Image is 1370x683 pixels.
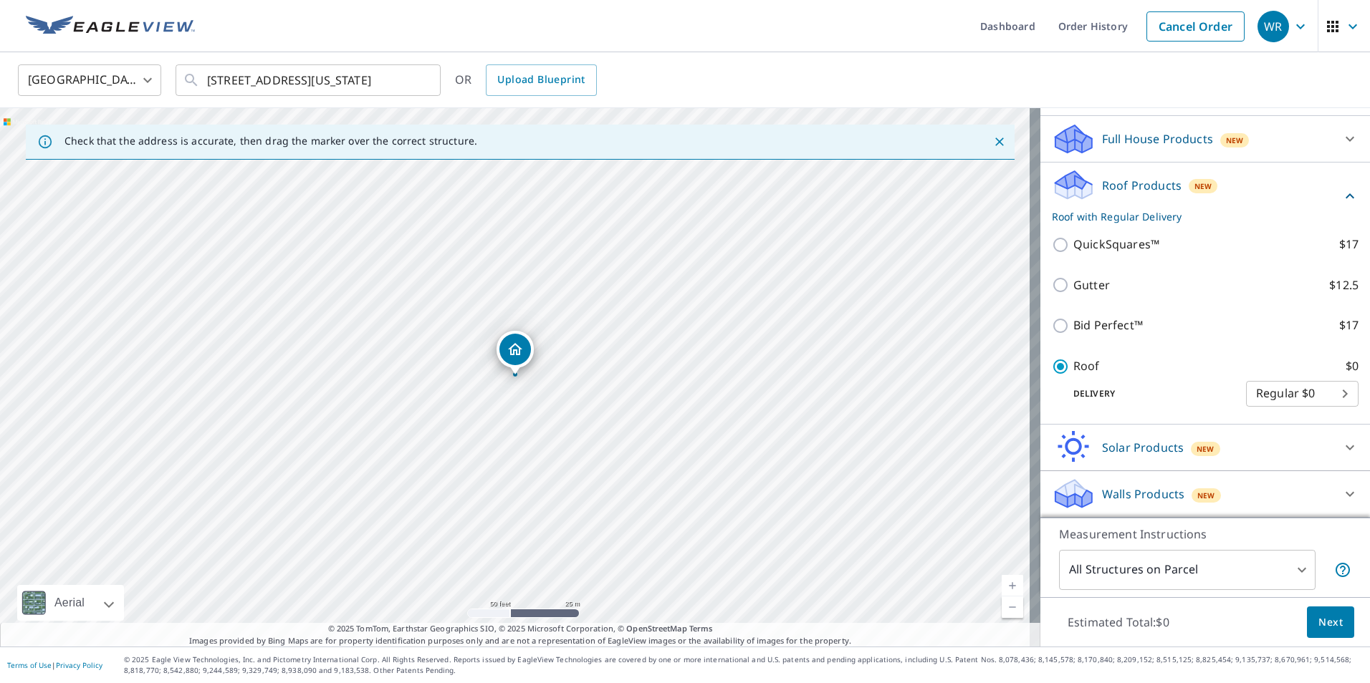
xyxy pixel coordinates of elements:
div: Full House ProductsNew [1052,122,1359,156]
p: $17 [1339,236,1359,253]
span: © 2025 TomTom, Earthstar Geographics SIO, © 2025 Microsoft Corporation, © [328,623,713,635]
div: Roof ProductsNewRoof with Regular Delivery [1052,168,1359,224]
a: Cancel Order [1146,11,1245,42]
div: WR [1258,11,1289,42]
p: Gutter [1073,276,1110,294]
a: Privacy Policy [56,660,102,670]
a: Upload Blueprint [486,64,596,96]
img: EV Logo [26,16,195,37]
p: $17 [1339,316,1359,334]
p: Check that the address is accurate, then drag the marker over the correct structure. [64,135,477,147]
a: Terms [689,623,713,634]
button: Next [1307,606,1354,639]
div: Dropped pin, building 1, Residential property, 109 Washington St New Smyrna Beach, FL 32168 [497,331,534,375]
div: Walls ProductsNew [1052,477,1359,511]
input: Search by address or latitude-longitude [207,60,411,100]
span: New [1197,443,1215,455]
p: Roof Products [1102,177,1182,194]
p: Delivery [1052,387,1246,400]
span: New [1226,135,1244,146]
a: Current Level 19, Zoom In [1002,575,1023,596]
p: Roof [1073,357,1100,375]
p: Bid Perfect™ [1073,316,1143,334]
p: Estimated Total: $0 [1056,606,1181,638]
span: Your report will include each building or structure inside the parcel boundary. In some cases, du... [1334,561,1351,578]
p: $12.5 [1329,276,1359,294]
span: Next [1318,614,1343,631]
span: Upload Blueprint [497,71,585,89]
div: Regular $0 [1246,374,1359,414]
p: Solar Products [1102,439,1184,456]
div: Aerial [50,585,89,621]
p: Measurement Instructions [1059,525,1351,543]
button: Close [990,132,1009,151]
span: New [1197,490,1215,501]
p: QuickSquares™ [1073,236,1159,253]
div: Aerial [17,585,124,621]
div: Solar ProductsNew [1052,430,1359,465]
a: Terms of Use [7,660,52,670]
div: OR [455,64,597,96]
a: Current Level 19, Zoom Out [1002,596,1023,618]
p: Walls Products [1102,485,1184,503]
div: [GEOGRAPHIC_DATA] [18,60,161,100]
p: Full House Products [1102,130,1213,147]
p: | [7,661,102,669]
p: © 2025 Eagle View Technologies, Inc. and Pictometry International Corp. All Rights Reserved. Repo... [124,654,1363,676]
span: New [1194,180,1212,192]
p: Roof with Regular Delivery [1052,209,1341,224]
p: $0 [1346,357,1359,375]
a: OpenStreetMap [626,623,686,634]
div: All Structures on Parcel [1059,550,1316,590]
